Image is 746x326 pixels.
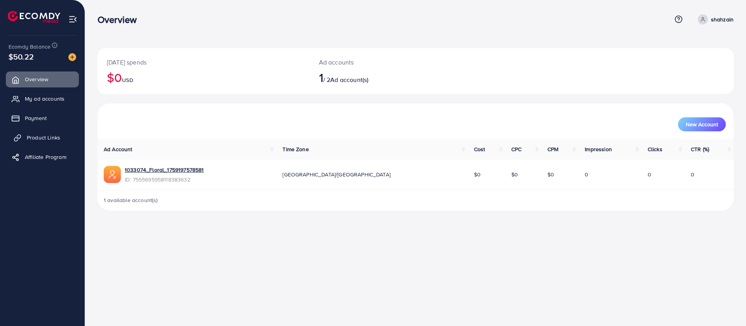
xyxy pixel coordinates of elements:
span: 0 [585,171,588,178]
span: CTR (%) [691,145,709,153]
p: shahzain [711,15,734,24]
p: [DATE] spends [107,58,300,67]
span: Ecomdy Balance [9,43,51,51]
span: 0 [648,171,651,178]
span: $50.22 [9,51,34,62]
img: logo [8,11,60,23]
img: menu [68,15,77,24]
img: ic-ads-acc.e4c84228.svg [104,166,121,183]
span: Payment [25,114,47,122]
span: USD [122,76,133,84]
a: Affiliate Program [6,149,79,165]
span: $0 [511,171,518,178]
span: $0 [547,171,554,178]
button: New Account [678,117,726,131]
a: shahzain [695,14,734,24]
span: Clicks [648,145,662,153]
span: Impression [585,145,612,153]
span: CPC [511,145,521,153]
a: Overview [6,71,79,87]
span: $0 [474,171,481,178]
h2: / 2 [319,70,459,85]
h2: $0 [107,70,300,85]
a: 1033074_Floral_1759197578581 [125,166,204,174]
span: 0 [691,171,694,178]
p: Ad accounts [319,58,459,67]
span: Affiliate Program [25,153,66,161]
h3: Overview [98,14,143,25]
span: Product Links [27,134,60,141]
a: My ad accounts [6,91,79,106]
span: 1 [319,68,323,86]
span: CPM [547,145,558,153]
span: 1 available account(s) [104,196,158,204]
span: Ad account(s) [330,75,368,84]
span: My ad accounts [25,95,64,103]
a: Payment [6,110,79,126]
a: Product Links [6,130,79,145]
span: New Account [686,122,718,127]
img: image [68,53,76,61]
span: Ad Account [104,145,132,153]
span: [GEOGRAPHIC_DATA]/[GEOGRAPHIC_DATA] [282,171,390,178]
span: ID: 7555695958118383632 [125,176,204,183]
span: Overview [25,75,48,83]
span: Cost [474,145,485,153]
span: Time Zone [282,145,309,153]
